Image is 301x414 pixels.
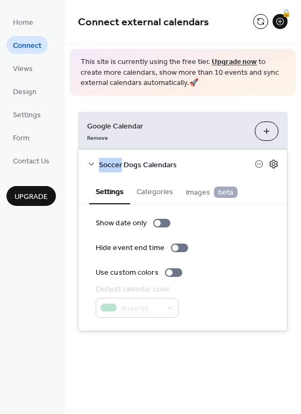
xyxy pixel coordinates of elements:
span: Form [13,133,30,144]
a: Design [6,82,43,100]
span: Views [13,63,33,75]
span: This site is currently using the free tier. to create more calendars, show more than 10 events an... [81,57,285,89]
button: Settings [89,179,130,204]
button: Categories [130,179,180,203]
span: Upgrade [15,191,48,203]
a: Connect [6,36,48,54]
div: Use custom colors [96,267,159,279]
a: Views [6,59,39,77]
a: Home [6,13,40,31]
div: Show date only [96,218,147,229]
span: Design [13,87,37,98]
a: Contact Us [6,152,56,169]
a: Settings [6,105,47,123]
span: Soccer Dogs Calendars [99,159,255,170]
span: Connect external calendars [78,12,209,33]
div: Default calendar color [96,284,176,295]
span: Remove [87,134,108,141]
span: beta [214,187,238,198]
span: Google Calendar [87,120,246,132]
a: Form [6,129,36,146]
div: Hide event end time [96,242,164,254]
a: Upgrade now [212,55,257,69]
span: Images [186,187,238,198]
button: Upgrade [6,186,56,206]
span: Connect [13,40,41,52]
span: Home [13,17,33,28]
button: Images beta [180,179,244,204]
span: Settings [13,110,41,121]
span: Contact Us [13,156,49,167]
